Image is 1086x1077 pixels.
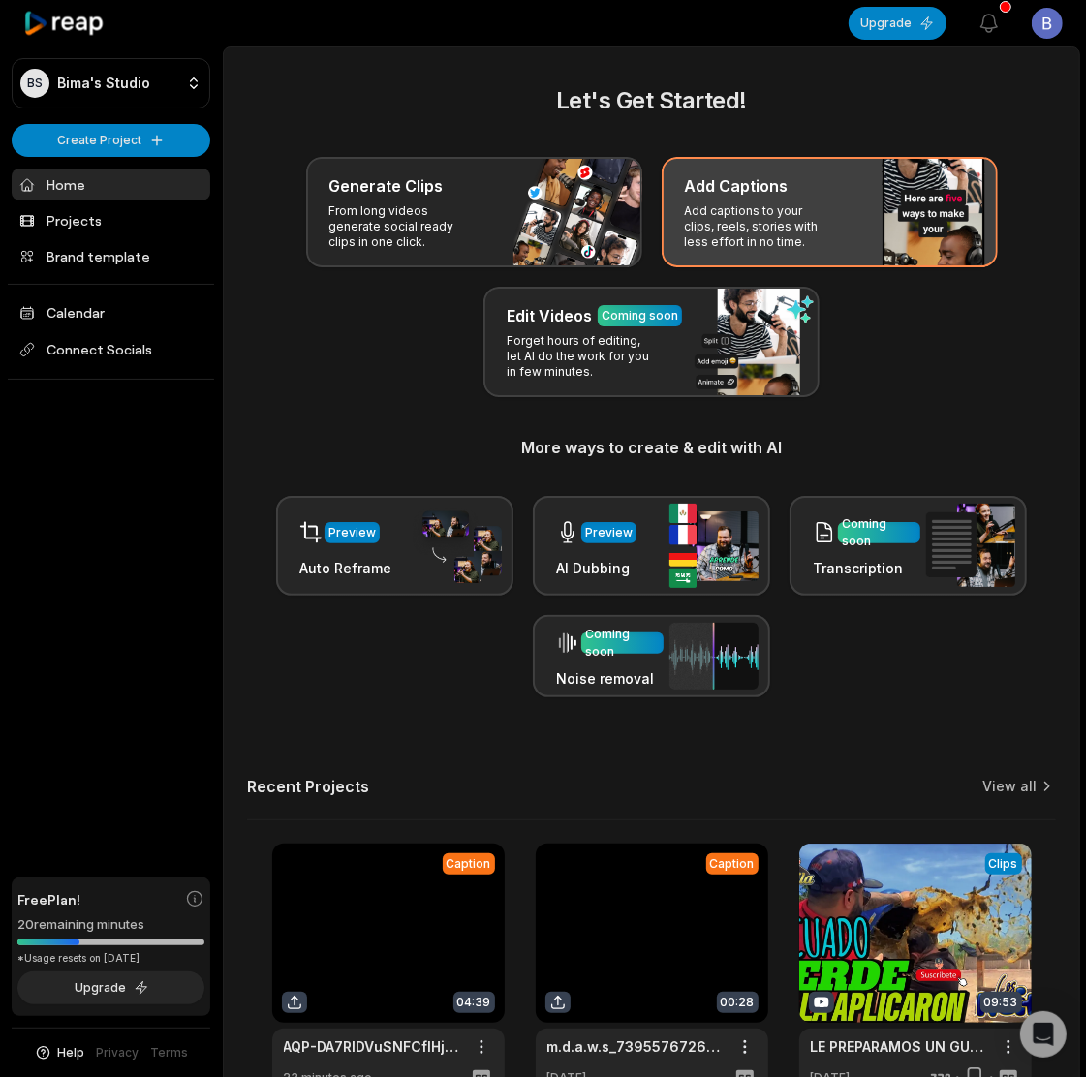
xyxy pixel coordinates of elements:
div: Coming soon [585,626,660,661]
h3: Transcription [813,558,920,578]
img: ai_dubbing.png [669,504,759,588]
button: Upgrade [849,7,946,40]
p: Bima's Studio [57,75,150,92]
img: transcription.png [926,504,1015,587]
img: noise_removal.png [669,623,759,690]
div: BS [20,69,49,98]
a: Home [12,169,210,200]
h3: Auto Reframe [299,558,391,578]
div: *Usage resets on [DATE] [17,951,204,966]
a: AQP-DA7RlDVuSNFCfIHj9Fs-uPC0xOsLwqzKFFngdBTJT6oqYJpv-s1SN6Ry-7svDS0qmI5Hvrm-EFL5jDtZgf_mcdoi-mlhD... [284,1036,462,1057]
div: Open Intercom Messenger [1020,1011,1067,1058]
h3: AI Dubbing [556,558,636,578]
span: Connect Socials [12,332,210,367]
a: Projects [12,204,210,236]
p: Forget hours of editing, let AI do the work for you in few minutes. [507,333,657,380]
a: Calendar [12,296,210,328]
img: auto_reframe.png [413,508,502,584]
div: Coming soon [842,515,916,550]
span: Free Plan! [17,889,80,909]
button: Create Project [12,124,210,157]
a: Brand template [12,240,210,272]
h2: Recent Projects [247,777,369,796]
a: Privacy [97,1044,140,1062]
h3: Edit Videos [507,304,592,327]
div: 20 remaining minutes [17,915,204,935]
p: Add captions to your clips, reels, stories with less effort in no time. [685,203,835,250]
p: From long videos generate social ready clips in one click. [329,203,480,250]
h2: Let's Get Started! [247,83,1056,118]
h3: Add Captions [685,174,789,198]
a: LE PREPARAMOS UN GUACHICOLITO AL MAGO BERLIN Y ME TOCÓ AMI [811,1036,989,1057]
a: View all [982,777,1037,796]
div: Coming soon [602,307,678,324]
h3: More ways to create & edit with AI [247,436,1056,459]
div: Preview [328,524,376,541]
a: m.d.a.w.s_7395576726727839008 [547,1036,726,1057]
button: Help [34,1044,85,1062]
div: Preview [585,524,633,541]
button: Upgrade [17,971,204,1004]
h3: Noise removal [556,668,664,689]
a: Terms [151,1044,189,1062]
span: Help [58,1044,85,1062]
h3: Generate Clips [329,174,444,198]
